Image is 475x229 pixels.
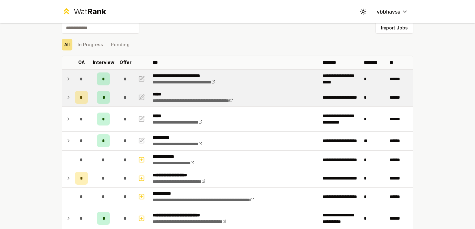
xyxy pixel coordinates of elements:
[377,8,400,16] span: vbbhavsa
[120,59,132,66] p: Offer
[62,6,106,17] a: WatRank
[78,59,85,66] p: OA
[87,7,106,16] span: Rank
[62,39,72,50] button: All
[74,6,106,17] div: Wat
[375,22,413,34] button: Import Jobs
[75,39,106,50] button: In Progress
[93,59,114,66] p: Interview
[108,39,132,50] button: Pending
[372,6,413,17] button: vbbhavsa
